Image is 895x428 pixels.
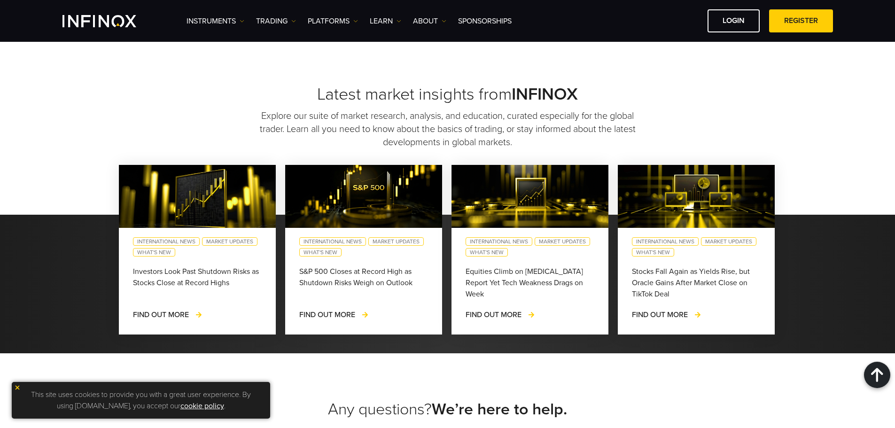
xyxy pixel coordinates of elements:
a: SPONSORSHIPS [458,16,512,27]
a: Instruments [187,16,244,27]
a: REGISTER [769,9,833,32]
a: FIND OUT MORE [299,309,369,320]
a: LOGIN [708,9,760,32]
a: What's New [466,248,508,257]
a: Market Updates [535,237,590,246]
strong: We’re here to help. [432,400,567,419]
div: S&P 500 Closes at Record High as Shutdown Risks Weigh on Outlook [299,266,428,300]
a: Market Updates [701,237,756,246]
a: Market Updates [368,237,424,246]
a: ABOUT [413,16,446,27]
a: International News [299,237,366,246]
a: Market Updates [202,237,257,246]
a: International News [133,237,200,246]
a: INFINOX Logo [62,15,158,27]
p: Explore our suite of market research, analysis, and education, curated especially for the global ... [258,109,637,149]
a: What's New [632,248,674,257]
a: FIND OUT MORE [632,309,702,320]
a: TRADING [256,16,296,27]
a: International News [632,237,699,246]
p: This site uses cookies to provide you with a great user experience. By using [DOMAIN_NAME], you a... [16,387,265,414]
div: Equities Climb on [MEDICAL_DATA] Report Yet Tech Weakness Drags on Week [466,266,594,300]
div: Stocks Fall Again as Yields Rise, but Oracle Gains After Market Close on TikTok Deal [632,266,761,300]
h2: Latest market insights from [119,84,777,105]
a: International News [466,237,532,246]
span: FIND OUT MORE [632,310,688,319]
a: What's New [299,248,342,257]
a: Learn [370,16,401,27]
h2: Any questions? [175,400,720,420]
img: yellow close icon [14,384,21,391]
span: FIND OUT MORE [466,310,521,319]
a: cookie policy [180,401,224,411]
a: FIND OUT MORE [466,309,536,320]
strong: INFINOX [512,84,578,104]
a: FIND OUT MORE [133,309,203,320]
div: Investors Look Past Shutdown Risks as Stocks Close at Record Highs [133,266,262,300]
span: FIND OUT MORE [133,310,189,319]
a: What's New [133,248,175,257]
a: PLATFORMS [308,16,358,27]
span: FIND OUT MORE [299,310,355,319]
